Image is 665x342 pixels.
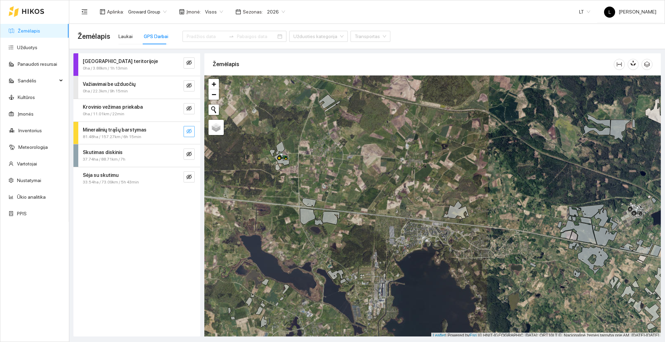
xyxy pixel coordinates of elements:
strong: Mineralinių trąšų barstymas [83,127,147,133]
button: eye-invisible [184,171,195,182]
span: shop [179,9,185,15]
strong: Važiavimai be užduočių [83,81,135,87]
span: − [212,90,216,99]
span: L [609,7,611,18]
div: Mineralinių trąšų barstymas81.48ha / 157.27km / 6h 15mineye-invisible [73,122,200,144]
span: Žemėlapis [78,31,110,42]
button: eye-invisible [184,126,195,137]
div: Sėja su skutimu33.54ha / 73.09km / 5h 43mineye-invisible [73,167,200,190]
strong: [GEOGRAPHIC_DATA] teritorijoje [83,58,158,64]
input: Pabaigos data [237,33,276,40]
a: Leaflet [433,333,445,338]
a: Esri [470,333,477,338]
button: column-width [614,59,625,70]
button: eye-invisible [184,80,195,91]
span: eye-invisible [186,174,192,181]
span: | [478,333,479,338]
a: Zoom in [209,79,219,89]
a: Meteorologija [18,144,48,150]
span: + [212,80,216,88]
strong: Sėja su skutimu [83,172,118,178]
a: Įmonės [18,111,34,117]
a: Užduotys [17,45,37,50]
a: Vartotojai [17,161,37,166]
span: eye-invisible [186,151,192,158]
button: Initiate a new search [209,105,219,115]
strong: Skutimas diskinis [83,150,123,155]
span: menu-fold [81,9,88,15]
a: Žemėlapis [18,28,40,34]
a: PPIS [17,211,27,216]
span: eye-invisible [186,106,192,112]
a: Ūkio analitika [17,194,46,200]
input: Pradžios data [187,33,226,40]
div: Skutimas diskinis37.74ha / 88.71km / 7heye-invisible [73,144,200,167]
a: Nustatymai [17,178,41,183]
div: Krovinio vežimas priekaba0ha / 11.01km / 22mineye-invisible [73,99,200,121]
div: GPS Darbai [144,33,168,40]
span: calendar [236,9,241,15]
div: Važiavimai be užduočių0ha / 22.3km / 9h 15mineye-invisible [73,76,200,99]
a: Inventorius [18,128,42,133]
button: eye-invisible [184,57,195,69]
span: Visos [205,7,223,17]
button: eye-invisible [184,103,195,114]
span: Groward Group [128,7,167,17]
button: eye-invisible [184,148,195,160]
span: LT [579,7,590,17]
a: Panaudoti resursai [18,61,57,67]
div: [GEOGRAPHIC_DATA] teritorijoje0ha / 3.88km / 1h 13mineye-invisible [73,53,200,76]
div: | Powered by © HNIT-[GEOGRAPHIC_DATA]; ORT10LT ©, Nacionalinė žemės tarnyba prie AM, [DATE]-[DATE] [431,333,661,339]
span: eye-invisible [186,83,192,89]
span: 2026 [267,7,285,17]
span: 0ha / 11.01km / 22min [83,111,124,117]
a: Kultūros [18,94,35,100]
span: layout [100,9,105,15]
span: Sezonas : [243,8,263,16]
span: swap-right [229,34,234,39]
span: eye-invisible [186,60,192,66]
span: Įmonė : [186,8,201,16]
span: 0ha / 22.3km / 9h 15min [83,88,128,94]
span: Sandėlis [18,74,57,88]
span: [PERSON_NAME] [604,9,656,15]
span: to [229,34,234,39]
span: 0ha / 3.88km / 1h 13min [83,65,127,72]
span: 37.74ha / 88.71km / 7h [83,156,125,163]
span: column-width [614,62,624,67]
span: eye-invisible [186,128,192,135]
a: Layers [209,120,224,135]
div: Žemėlapis [213,54,614,74]
strong: Krovinio vežimas priekaba [83,104,143,110]
span: 81.48ha / 157.27km / 6h 15min [83,134,141,140]
a: Zoom out [209,89,219,100]
span: Aplinka : [107,8,124,16]
div: Laukai [118,33,133,40]
span: 33.54ha / 73.09km / 5h 43min [83,179,139,186]
button: menu-fold [78,5,91,19]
